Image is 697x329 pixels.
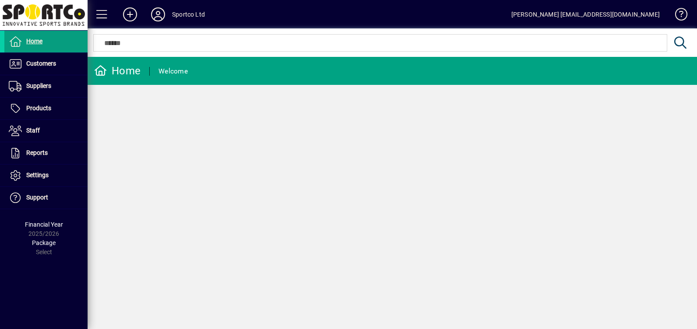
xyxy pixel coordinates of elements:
div: Welcome [158,64,188,78]
a: Reports [4,142,88,164]
div: [PERSON_NAME] [EMAIL_ADDRESS][DOMAIN_NAME] [511,7,660,21]
span: Staff [26,127,40,134]
div: Sportco Ltd [172,7,205,21]
button: Add [116,7,144,22]
button: Profile [144,7,172,22]
a: Staff [4,120,88,142]
span: Support [26,194,48,201]
a: Suppliers [4,75,88,97]
span: Package [32,239,56,246]
a: Products [4,98,88,119]
span: Customers [26,60,56,67]
span: Home [26,38,42,45]
a: Knowledge Base [669,2,686,30]
span: Settings [26,171,49,178]
a: Customers [4,53,88,75]
span: Reports [26,149,48,156]
a: Settings [4,164,88,186]
span: Financial Year [25,221,63,228]
span: Products [26,105,51,112]
div: Home [94,64,141,78]
span: Suppliers [26,82,51,89]
a: Support [4,187,88,209]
